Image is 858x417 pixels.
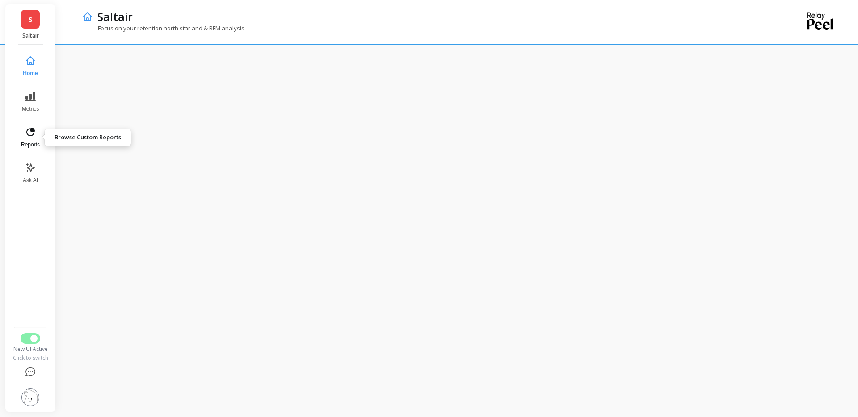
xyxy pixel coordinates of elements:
[82,24,244,32] p: Focus on your retention north star and & RFM analysis
[97,9,133,24] p: Saltair
[12,362,49,383] button: Help
[21,141,40,148] span: Reports
[21,333,40,344] button: Switch to Legacy UI
[16,157,45,189] button: Ask AI
[23,70,38,77] span: Home
[22,105,39,113] span: Metrics
[23,177,38,184] span: Ask AI
[12,354,49,362] div: Click to switch
[21,388,39,406] img: profile picture
[16,121,45,154] button: Reports
[16,50,45,82] button: Home
[12,383,49,412] button: Settings
[16,86,45,118] button: Metrics
[14,32,47,39] p: Saltair
[12,346,49,353] div: New UI Active
[75,62,840,399] iframe: Omni Embed
[29,14,33,25] span: S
